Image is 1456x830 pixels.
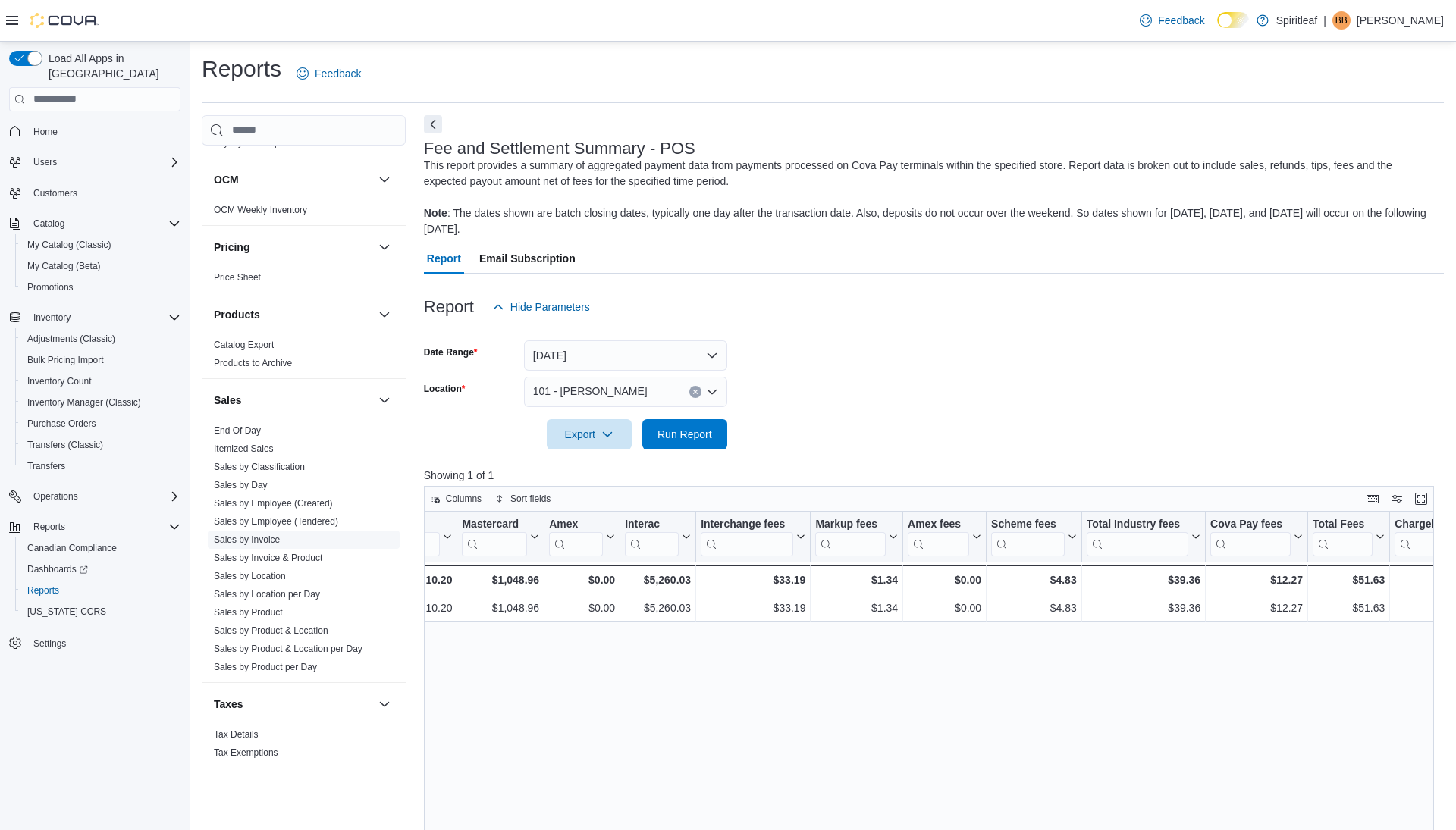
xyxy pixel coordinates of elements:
a: Bulk Pricing Import [21,351,110,369]
h3: Taxes [214,697,243,712]
span: OCM Weekly Inventory [214,204,307,216]
div: $1,048.96 [462,571,539,589]
span: Transfers [27,460,65,472]
h3: Fee and Settlement Summary - POS [424,139,695,158]
button: Taxes [375,695,394,713]
a: Tax Details [214,729,259,740]
button: Interac [625,517,691,556]
h3: Report [424,298,474,316]
button: Promotions [15,277,187,298]
button: Amex [549,517,615,556]
button: Transfers [15,456,187,477]
button: Bulk Pricing Import [15,349,187,371]
div: $1,610.20 [386,571,452,589]
span: Sales by Invoice [214,534,280,546]
div: $0.00 [549,571,615,589]
button: Run Report [642,419,727,449]
span: Inventory Count [21,372,180,390]
h3: Products [214,307,260,322]
div: Interac [625,517,679,531]
h3: Sales [214,393,242,408]
div: Scheme fees [991,517,1065,531]
span: Feedback [1158,13,1204,28]
a: Transfers (Classic) [21,436,109,454]
span: Dashboards [21,560,180,578]
a: Feedback [290,58,367,89]
div: $5,260.03 [625,599,691,617]
a: Sales by Employee (Tendered) [214,516,338,527]
div: Total Industry fees [1086,517,1188,531]
button: Operations [3,486,187,507]
span: Load All Apps in [GEOGRAPHIC_DATA] [42,51,180,81]
a: Inventory Manager (Classic) [21,393,147,412]
span: Feedback [315,66,361,81]
span: Sales by Invoice & Product [214,552,322,564]
div: Sales [202,421,406,682]
a: Inventory Count [21,372,98,390]
span: Price Sheet [214,271,261,283]
a: My Catalog (Beta) [21,257,107,275]
div: OCM [202,201,406,225]
div: $4.83 [991,571,1077,589]
button: Scheme fees [991,517,1077,556]
span: Export [556,419,623,449]
div: $51.63 [1313,571,1385,589]
span: Inventory [27,309,180,327]
span: Sales by Product & Location per Day [214,643,362,655]
div: $4.83 [991,599,1077,617]
button: Settings [3,631,187,653]
div: Interac [625,517,679,556]
button: My Catalog (Classic) [15,234,187,255]
span: Customers [27,183,180,202]
span: Sales by Product per Day [214,661,317,673]
span: Operations [33,490,78,503]
span: Washington CCRS [21,603,180,621]
button: Columns [425,490,488,508]
label: Date Range [424,346,478,359]
span: Home [27,122,180,141]
span: Sales by Day [214,479,268,491]
button: Export [547,419,632,449]
h3: OCM [214,172,239,187]
span: Customers [33,187,77,199]
a: Canadian Compliance [21,539,123,557]
div: Mastercard [462,517,527,531]
button: Sales [214,393,372,408]
a: Sales by Employee (Created) [214,498,333,509]
span: End Of Day [214,424,261,437]
button: Interchange fees [701,517,805,556]
button: Hide Parameters [486,292,596,322]
button: Canadian Compliance [15,537,187,559]
div: Bobby B [1332,11,1351,30]
a: My Catalog (Classic) [21,236,118,254]
div: Amex [549,517,603,531]
a: Dashboards [15,559,187,580]
div: $1,048.96 [462,599,539,617]
button: Users [27,153,63,171]
a: Sales by Day [214,480,268,490]
span: Bulk Pricing Import [27,354,104,366]
span: My Catalog (Beta) [27,260,101,272]
span: Transfers (Classic) [21,436,180,454]
button: Transfers (Classic) [15,434,187,456]
a: Sales by Location [214,571,286,581]
span: Bulk Pricing Import [21,351,180,369]
div: Total Industry fees [1086,517,1188,556]
div: Markup fees [815,517,886,531]
a: Loyalty Redemption Values [214,137,324,148]
div: Visa [386,517,440,531]
div: Interchange fees [701,517,793,556]
button: Reports [15,580,187,601]
button: Pricing [214,240,372,255]
button: Next [424,115,442,133]
span: My Catalog (Classic) [21,236,180,254]
a: Tax Exemptions [214,747,278,758]
span: Dark Mode [1217,28,1218,29]
div: $0.00 [908,571,981,589]
button: Display options [1388,490,1406,508]
span: Canadian Compliance [27,542,117,554]
span: 101 - [PERSON_NAME] [533,382,648,400]
button: Pricing [375,238,394,256]
span: Sales by Employee (Created) [214,497,333,509]
div: $1,610.20 [386,599,452,617]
